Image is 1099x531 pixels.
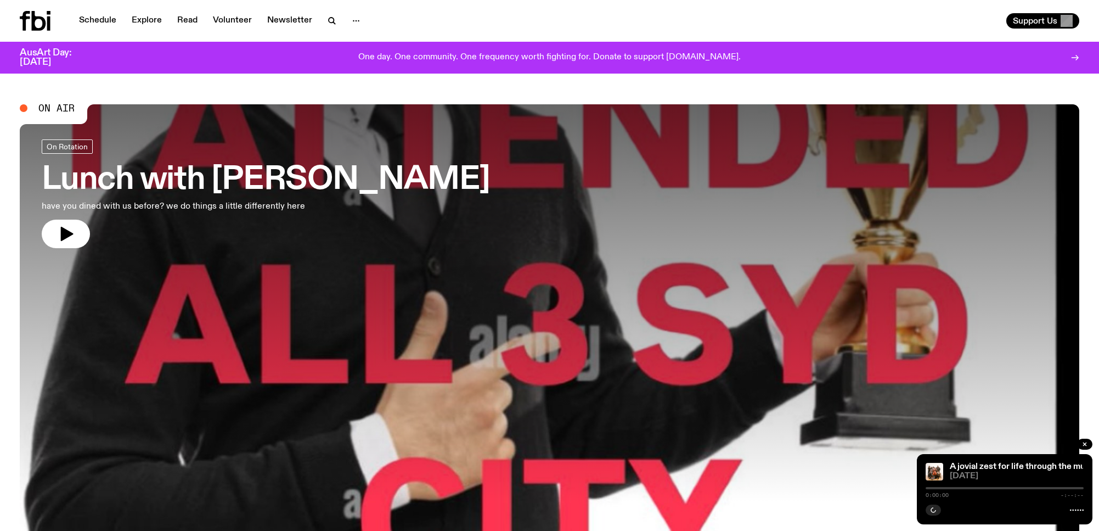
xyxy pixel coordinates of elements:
img: All seven members of Kokoroko either standing, sitting or spread out on the ground. They are hudd... [926,463,943,480]
a: Schedule [72,13,123,29]
a: Read [171,13,204,29]
p: have you dined with us before? we do things a little differently here [42,200,323,213]
a: Newsletter [261,13,319,29]
span: On Air [38,103,75,113]
p: One day. One community. One frequency worth fighting for. Donate to support [DOMAIN_NAME]. [358,53,741,63]
button: Support Us [1006,13,1079,29]
a: Lunch with [PERSON_NAME]have you dined with us before? we do things a little differently here [42,139,490,248]
span: Support Us [1013,16,1057,26]
a: Explore [125,13,168,29]
a: On Rotation [42,139,93,154]
h3: AusArt Day: [DATE] [20,48,90,67]
h3: Lunch with [PERSON_NAME] [42,165,490,195]
a: Volunteer [206,13,258,29]
span: 0:00:00 [926,493,949,498]
span: [DATE] [950,472,1084,480]
span: -:--:-- [1061,493,1084,498]
span: On Rotation [47,142,88,150]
